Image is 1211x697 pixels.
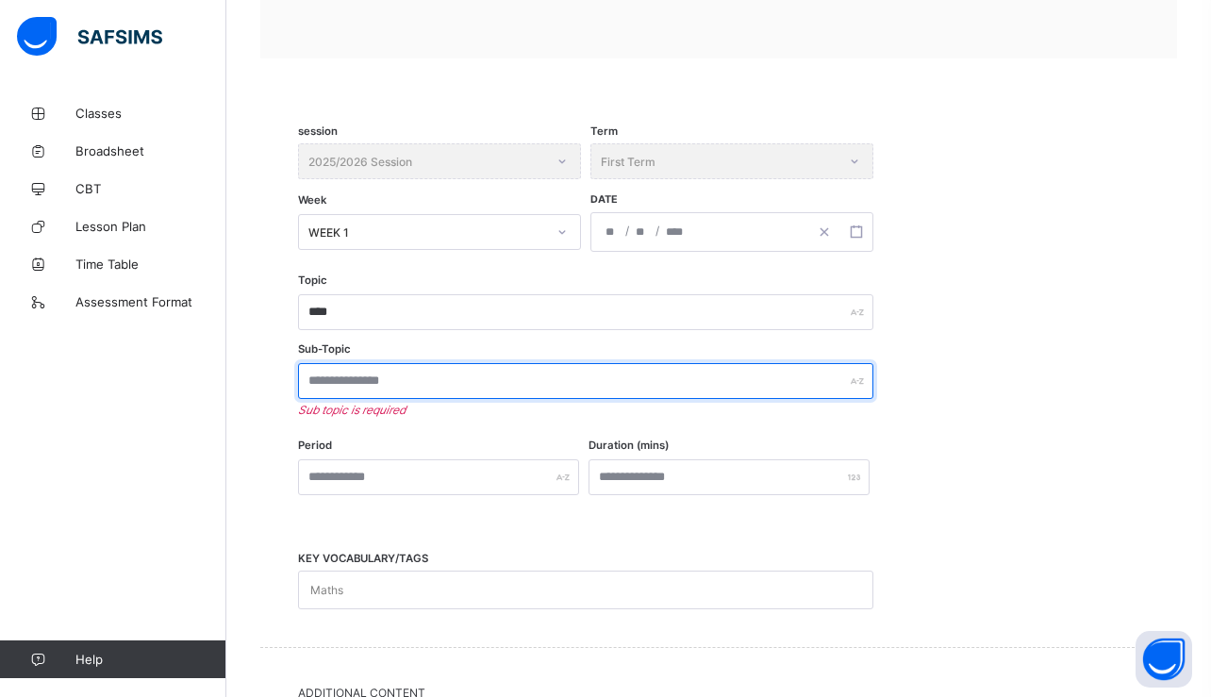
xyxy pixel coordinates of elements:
img: safsims [17,17,162,57]
span: / [623,223,631,239]
span: / [654,223,661,239]
span: Broadsheet [75,143,226,158]
span: Week [298,193,326,207]
span: Assessment Format [75,294,226,309]
em: Sub topic is required [298,403,873,417]
button: Open asap [1136,631,1192,688]
span: Classes [75,106,226,121]
label: Duration (mins) [589,439,669,452]
span: Help [75,652,225,667]
span: KEY VOCABULARY/TAGS [298,552,428,565]
label: Topic [298,274,327,287]
div: Maths [310,573,343,608]
span: Date [590,193,618,206]
span: Term [590,124,618,138]
span: session [298,124,338,138]
div: WEEK 1 [308,225,546,240]
label: Sub-Topic [298,342,351,356]
label: Period [298,439,332,452]
span: Time Table [75,257,226,272]
span: Lesson Plan [75,219,226,234]
span: CBT [75,181,226,196]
